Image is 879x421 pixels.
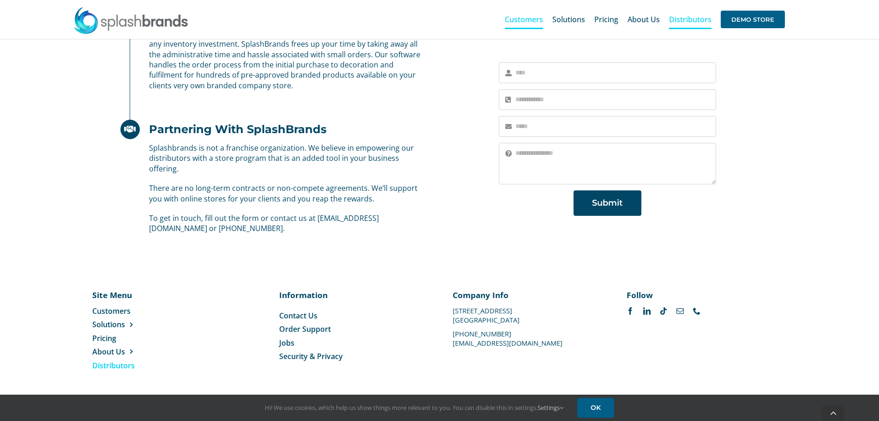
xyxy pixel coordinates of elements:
[577,398,614,418] a: OK
[721,5,785,34] a: DEMO STORE
[92,289,186,300] p: Site Menu
[92,319,125,329] span: Solutions
[279,311,426,321] a: Contact Us
[92,360,135,371] span: Distributors
[149,143,423,174] p: Splashbrands is not a franchise organization. We believe in empowering our distributors with a st...
[279,338,426,348] a: Jobs
[627,289,774,300] p: Follow
[453,289,600,300] p: Company Info
[92,347,125,357] span: About Us
[265,403,563,412] span: Hi! We use cookies, which help us show things more relevant to you. You can disable this in setti...
[538,403,563,412] a: Settings
[92,306,131,316] span: Customers
[693,307,700,315] a: phone
[279,338,294,348] span: Jobs
[92,306,186,316] a: Customers
[279,311,426,362] nav: Menu
[505,5,543,34] a: Customers
[279,289,426,300] p: Information
[92,306,186,371] nav: Menu
[92,333,186,343] a: Pricing
[594,5,618,34] a: Pricing
[628,16,660,23] span: About Us
[669,5,712,34] a: Distributors
[92,347,186,357] a: About Us
[149,29,423,91] p: All products offered on our stores can be purchased as a single item without any inventory invest...
[149,122,327,136] h2: Partnering With SplashBrands
[643,307,651,315] a: linkedin
[149,183,423,204] p: There are no long-term contracts or non-compete agreements. We’ll support you with online stores ...
[594,16,618,23] span: Pricing
[676,307,684,315] a: mail
[592,198,623,208] span: Submit
[92,333,116,343] span: Pricing
[660,307,667,315] a: tiktok
[279,351,343,361] span: Security & Privacy
[149,213,423,234] p: To get in touch, fill out the form or contact us at [EMAIL_ADDRESS][DOMAIN_NAME] or [PHONE_NUMBER].
[669,16,712,23] span: Distributors
[92,360,186,371] a: Distributors
[279,324,426,334] a: Order Support
[552,16,585,23] span: Solutions
[627,307,634,315] a: facebook
[279,351,426,361] a: Security & Privacy
[505,16,543,23] span: Customers
[574,190,641,216] button: Submit
[73,6,189,34] img: SplashBrands.com Logo
[92,319,186,329] a: Solutions
[721,11,785,28] span: DEMO STORE
[279,324,331,334] span: Order Support
[279,311,317,321] span: Contact Us
[505,5,785,34] nav: Main Menu Sticky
